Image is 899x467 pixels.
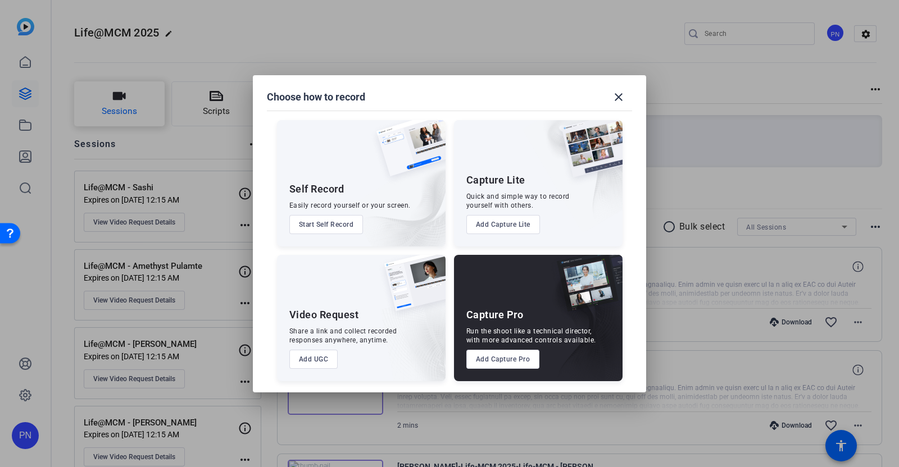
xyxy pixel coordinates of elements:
[466,192,570,210] div: Quick and simple way to record yourself with others.
[522,120,623,232] img: embarkstudio-capture-lite.png
[348,144,446,246] img: embarkstudio-self-record.png
[553,120,623,189] img: capture-lite.png
[289,327,397,345] div: Share a link and collect recorded responses anywhere, anytime.
[289,350,338,369] button: Add UGC
[548,255,623,323] img: capture-pro.png
[267,90,365,104] h1: Choose how to record
[466,173,525,187] div: Capture Lite
[466,350,540,369] button: Add Capture Pro
[289,201,411,210] div: Easily record yourself or your screen.
[466,308,524,322] div: Capture Pro
[466,327,596,345] div: Run the shoot like a technical director, with more advanced controls available.
[380,290,446,381] img: embarkstudio-ugc-content.png
[539,269,623,381] img: embarkstudio-capture-pro.png
[368,120,446,187] img: self-record.png
[612,90,625,104] mat-icon: close
[376,255,446,323] img: ugc-content.png
[466,215,540,234] button: Add Capture Lite
[289,308,359,322] div: Video Request
[289,182,344,196] div: Self Record
[289,215,364,234] button: Start Self Record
